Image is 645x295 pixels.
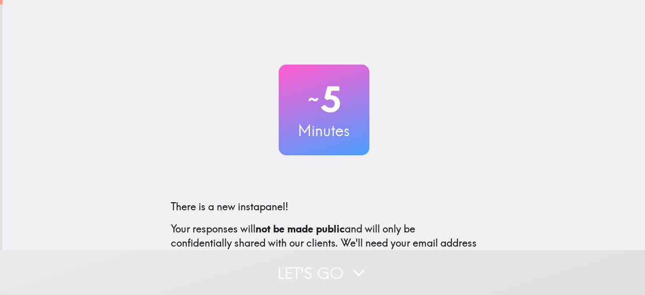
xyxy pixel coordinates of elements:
[279,120,369,141] h3: Minutes
[171,222,477,264] p: Your responses will and will only be confidentially shared with our clients. We'll need your emai...
[255,222,345,235] b: not be made public
[171,200,288,213] span: There is a new instapanel!
[306,84,320,114] span: ~
[279,79,369,120] h2: 5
